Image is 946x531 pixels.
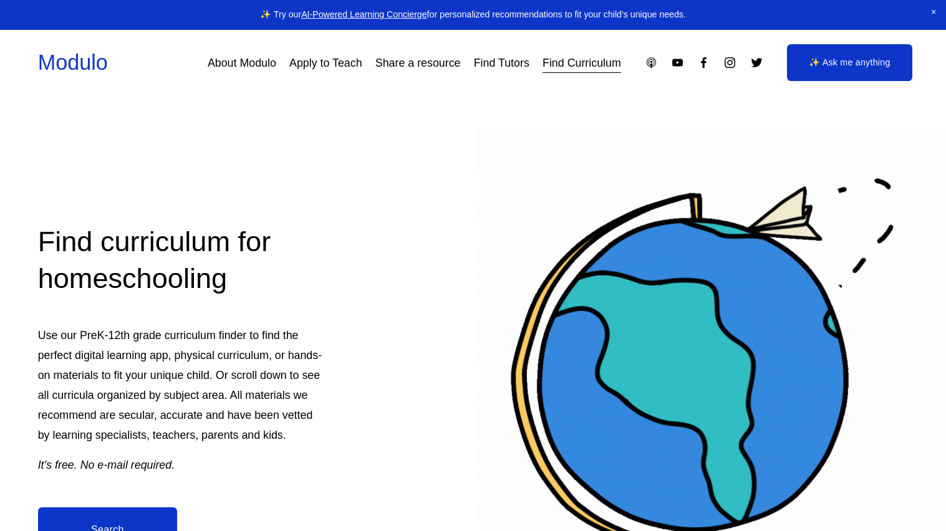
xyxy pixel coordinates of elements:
a: ✨ Ask me anything [787,44,913,82]
a: Apple Podcasts [645,56,658,69]
a: AI-Powered Learning Concierge [301,9,427,19]
a: Find Tutors [474,52,529,74]
a: Twitter [750,56,763,69]
a: About Modulo [208,52,276,74]
em: It’s free. No e-mail required. [38,459,175,471]
a: Facebook [697,56,710,69]
a: Share a resource [375,52,461,74]
a: YouTube [671,56,684,69]
a: Apply to Teach [289,52,362,74]
a: Instagram [723,56,736,69]
a: Modulo [38,50,108,74]
a: Find Curriculum [543,52,621,74]
h2: Find curriculum for homeschooling [38,223,324,297]
p: Use our PreK-12th grade curriculum finder to find the perfect digital learning app, physical curr... [38,325,324,445]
